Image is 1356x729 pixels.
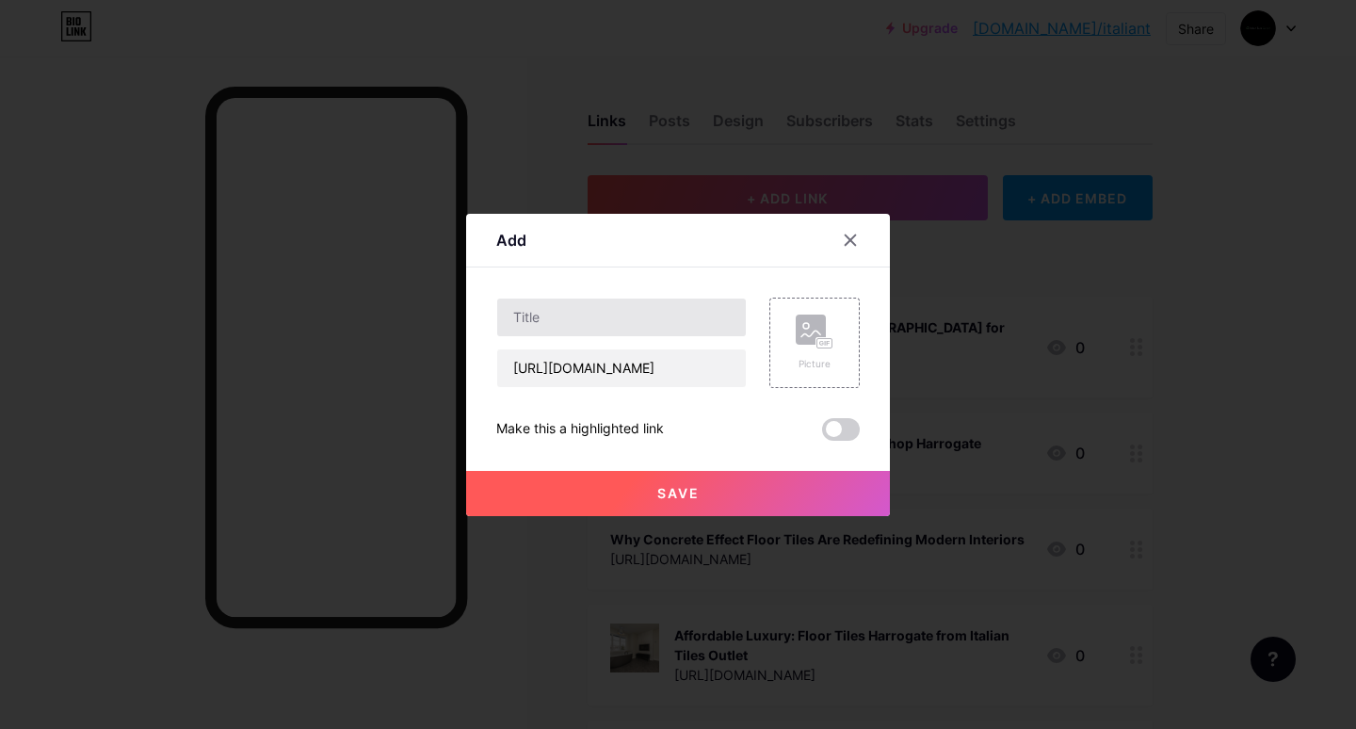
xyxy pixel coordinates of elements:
input: Title [497,299,746,336]
span: Save [657,485,700,501]
button: Save [466,471,890,516]
div: Picture [796,357,833,371]
div: Add [496,229,526,251]
input: URL [497,349,746,387]
div: Make this a highlighted link [496,418,664,441]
